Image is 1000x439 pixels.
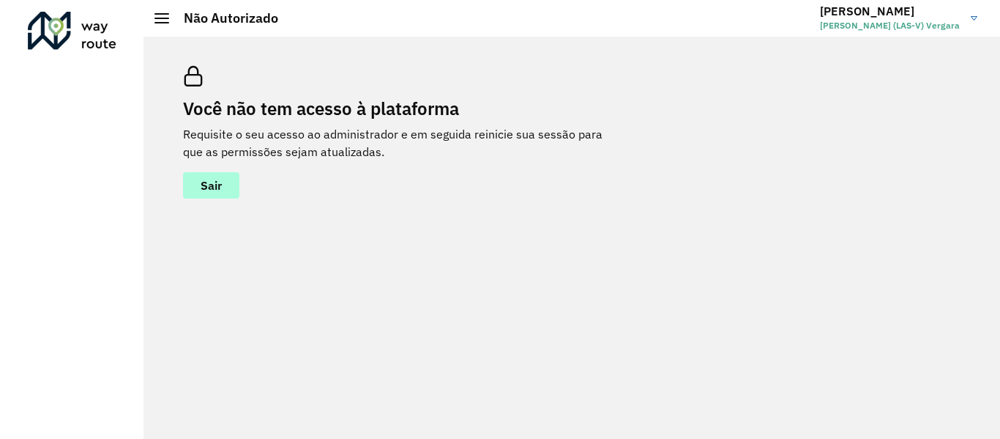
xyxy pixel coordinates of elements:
p: Requisite o seu acesso ao administrador e em seguida reinicie sua sessão para que as permissões s... [183,125,622,161]
button: button [183,172,239,199]
span: [PERSON_NAME] (LAS-V) Vergara [820,19,960,32]
h2: Não Autorizado [169,10,278,26]
h2: Você não tem acesso à plataforma [183,98,622,119]
h3: [PERSON_NAME] [820,4,960,18]
span: Sair [201,180,222,191]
